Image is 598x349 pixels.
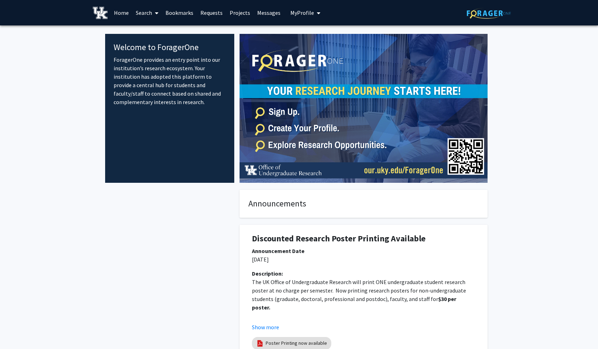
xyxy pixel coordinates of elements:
[114,42,226,53] h4: Welcome to ForagerOne
[252,247,475,255] div: Announcement Date
[114,55,226,106] p: ForagerOne provides an entry point into our institution’s research ecosystem. Your institution ha...
[93,7,108,19] img: University of Kentucky Logo
[162,0,197,25] a: Bookmarks
[110,0,132,25] a: Home
[5,317,30,344] iframe: Chat
[467,8,511,19] img: ForagerOne Logo
[290,9,314,16] span: My Profile
[252,234,475,244] h1: Discounted Research Poster Printing Available
[256,339,264,347] img: pdf_icon.png
[226,0,254,25] a: Projects
[254,0,284,25] a: Messages
[248,199,479,209] h4: Announcements
[266,339,327,347] a: Poster Printing now available
[252,295,457,311] strong: $30 per poster.
[240,34,488,183] img: Cover Image
[252,323,279,331] button: Show more
[252,269,475,278] div: Description:
[252,255,475,264] p: [DATE]
[132,0,162,25] a: Search
[252,278,467,302] span: The UK Office of Undergraduate Research will print ONE undergraduate student research poster at n...
[197,0,226,25] a: Requests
